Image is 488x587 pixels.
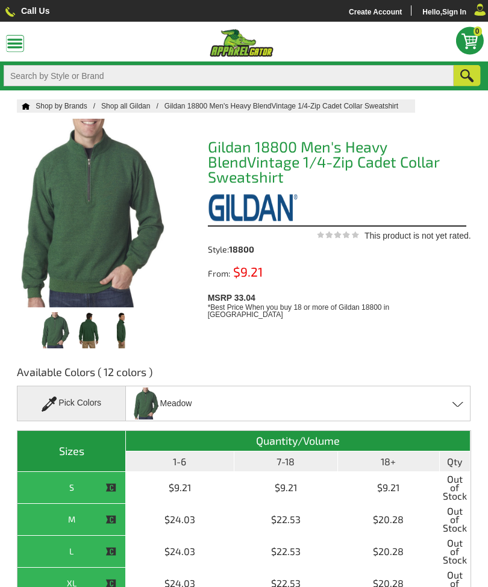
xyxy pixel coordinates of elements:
[208,303,390,319] span: *Best Price When you buy 18 or more of Gildan 18800 in [GEOGRAPHIC_DATA]
[210,29,274,57] img: ApparelGator
[230,264,263,279] span: $9.21
[208,139,466,188] h1: Gildan 18800 Men's Heavy BlendVintage 1/4-Zip Cadet Collar Sweatshirt
[229,244,254,254] span: 18800
[105,482,116,493] img: This item is CLOSEOUT!
[17,102,30,110] a: Home
[474,27,482,36] span: 0
[17,386,126,421] div: Pick Colors
[126,472,234,504] td: $9.21
[338,504,440,536] td: $20.28
[133,388,158,419] img: Meadow
[440,451,471,472] th: Qty
[234,451,338,472] th: 7-18
[21,6,49,16] a: Call Us
[105,514,116,525] img: This item is CLOSEOUT!
[20,480,122,495] div: S
[338,536,440,568] td: $20.28
[442,8,466,16] a: Sign In
[126,431,471,451] th: Quantity/Volume
[349,8,402,16] a: Create Account
[126,536,234,568] td: $24.03
[17,431,126,472] th: Sizes
[36,102,101,110] a: Shop by Brands
[126,451,234,472] th: 1-6
[338,472,440,504] td: $9.21
[317,231,359,239] img: This product is not yet rated.
[234,536,338,568] td: $22.53
[443,475,467,500] span: Out of Stock
[234,472,338,504] td: $9.21
[164,102,410,110] a: Gildan 18800 Men's Heavy BlendVintage 1/4-Zip Cadet Collar Sweatshirt
[208,245,263,254] div: Style:
[160,393,192,414] span: Meadow
[17,365,471,386] h3: Available Colors ( 12 colors )
[20,544,122,559] div: L
[208,267,263,278] div: From:
[105,546,116,557] img: This item is CLOSEOUT!
[364,231,471,240] span: This product is not yet rated.
[126,504,234,536] td: $24.03
[443,507,467,532] span: Out of Stock
[443,539,467,564] span: Out of Stock
[422,8,442,16] a: Hello,
[208,290,466,320] div: MSRP 33.04
[20,512,122,527] div: M
[208,192,298,222] img: Gildan
[338,451,440,472] th: 18+
[4,65,454,86] input: Search by Style or Brand
[101,102,164,110] a: Shop all Gildan
[234,504,338,536] td: $22.53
